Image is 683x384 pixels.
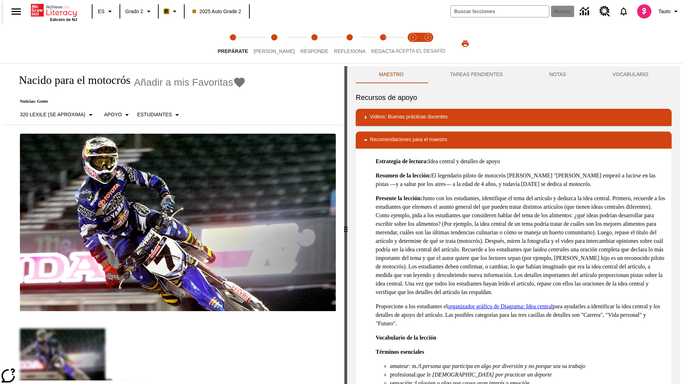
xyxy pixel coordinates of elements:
a: organizador gráfico de Diagrama: Idea central [448,303,553,309]
div: Recomendaciones para el maestro [356,132,672,149]
text: 2 [427,36,429,39]
button: Prepárate step 1 of 5 [212,24,254,63]
button: Reflexiona step 4 of 5 [328,24,371,63]
span: Tauto [658,8,671,15]
button: Lee step 2 of 5 [248,24,300,63]
div: reading [3,66,344,380]
strong: Estrategia de lectura: [376,158,428,164]
p: Videos: Buenas prácticas docentes [370,113,448,122]
button: Acepta el desafío lee step 1 of 2 [403,24,423,63]
strong: Resumen de la lección: [376,172,431,178]
em: amateur [390,363,409,369]
span: Reflexiona [334,48,366,54]
div: activity [347,66,680,384]
div: Videos: Buenas prácticas docentes [356,109,672,126]
li: profesional: [390,370,666,379]
a: Centro de recursos, Se abrirá en una pestaña nueva. [595,2,614,21]
span: ES [98,8,105,15]
h1: Nacido para el motocrós [11,74,131,87]
text: 1 [412,36,414,39]
p: Estudiantes [137,111,172,118]
span: Edición de NJ [50,17,77,22]
button: Maestro [356,66,427,83]
span: Prepárate [218,48,248,54]
p: Junto con los estudiantes, identifique el tema del artículo y deduzca la idea central. Primero, r... [376,194,666,297]
a: Notificaciones [614,2,633,21]
button: TAREAS PENDIENTES [427,66,526,83]
button: NOTAS [526,66,589,83]
em: idea central [537,246,565,252]
span: Añadir a mis Favoritas [134,77,233,88]
strong: Términos esenciales [376,349,424,355]
p: Proporcione a los estudiantes el para ayudarles a identificar la idea central y los detalles de a... [376,302,666,328]
span: Grado 2 [125,8,143,15]
button: Responde step 3 of 5 [295,24,334,63]
span: [PERSON_NAME] [254,48,295,54]
button: Imprimir [454,37,477,50]
button: Boost El color de la clase es anaranjado claro. Cambiar el color de la clase. [161,5,182,18]
button: Perfil/Configuración [656,5,683,18]
div: Pulsa la tecla de intro o la barra espaciadora y luego presiona las flechas de derecha e izquierd... [344,66,347,384]
button: VOCABULARIO [589,66,672,83]
button: Añadir a mis Favoritas - Nacido para el motocrós [134,76,246,89]
p: Noticias: Gente [11,99,246,104]
p: 320 Lexile (Se aproxima) [20,111,85,118]
button: Tipo de apoyo, Apoyo [101,108,134,121]
button: Redacta step 5 of 5 [366,24,401,63]
span: 2025 Auto Grade 2 [192,8,242,15]
p: El legendario piloto de motocrós [PERSON_NAME] "[PERSON_NAME] empezó a lucirse en las pistas —y a... [376,171,666,188]
button: Acepta el desafío contesta step 2 of 2 [418,24,438,63]
p: Idea central y detalles de apoyo [376,157,666,166]
h6: Recursos de apoyo [356,92,672,103]
em: tema [416,204,427,210]
div: Instructional Panel Tabs [356,66,672,83]
a: Centro de información [576,2,595,21]
em: que le [DEMOGRAPHIC_DATA] por practicar un deporte [417,372,552,378]
strong: Vocabulario de la lección [376,335,436,341]
input: Buscar campo [451,6,549,17]
button: Escoja un nuevo avatar [633,2,656,21]
div: Portada [31,2,77,22]
button: Seleccione Lexile, 320 Lexile (Se aproxima) [17,108,98,121]
p: Recomendaciones para el maestro [370,136,447,144]
button: Abrir el menú lateral [6,1,27,22]
button: Seleccionar estudiante [134,108,184,121]
span: Redacta [371,48,395,54]
p: Apoyo [104,111,122,118]
img: avatar image [637,4,651,18]
span: ACEPTA EL DESAFÍO [396,48,445,54]
strong: Presente la lección: [376,195,422,201]
button: Grado: Grado 2, Elige un grado [122,5,156,18]
span: Responde [300,48,328,54]
span: B [165,7,168,16]
button: Lenguaje: ES, Selecciona un idioma [95,5,117,18]
img: El corredor de motocrós James Stewart vuela por los aires en su motocicleta de montaña [20,134,336,311]
li: : m./f. [390,362,666,370]
em: persona que participa en algo por diversión y no porque sea su trabajo [423,363,585,369]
